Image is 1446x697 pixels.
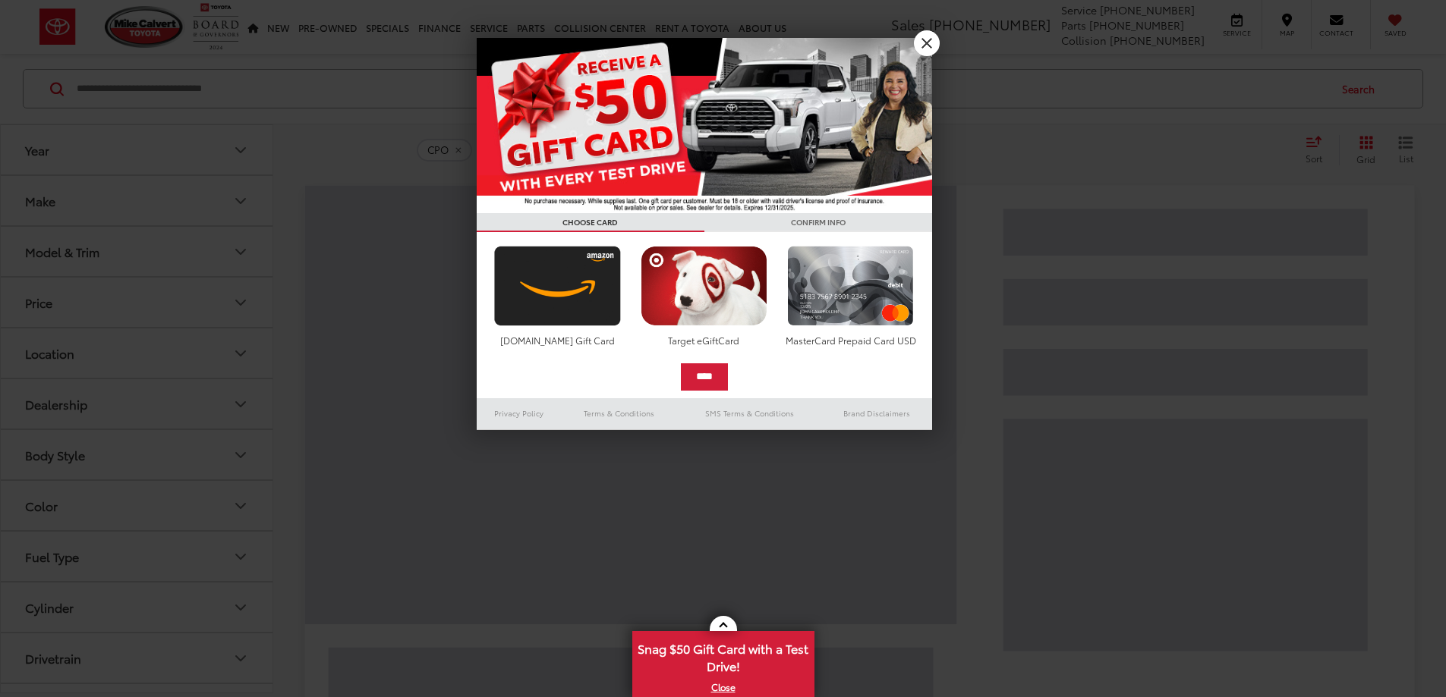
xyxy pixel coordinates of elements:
[490,334,625,347] div: [DOMAIN_NAME] Gift Card
[634,633,813,679] span: Snag $50 Gift Card with a Test Drive!
[783,246,918,326] img: mastercard.png
[477,404,562,422] a: Privacy Policy
[637,334,771,347] div: Target eGiftCard
[678,404,821,422] a: SMS Terms & Conditions
[783,334,918,347] div: MasterCard Prepaid Card USD
[477,38,932,213] img: 55838_top_625864.jpg
[477,213,704,232] h3: CHOOSE CARD
[637,246,771,326] img: targetcard.png
[561,404,677,422] a: Terms & Conditions
[821,404,932,422] a: Brand Disclaimers
[490,246,625,326] img: amazoncard.png
[704,213,932,232] h3: CONFIRM INFO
